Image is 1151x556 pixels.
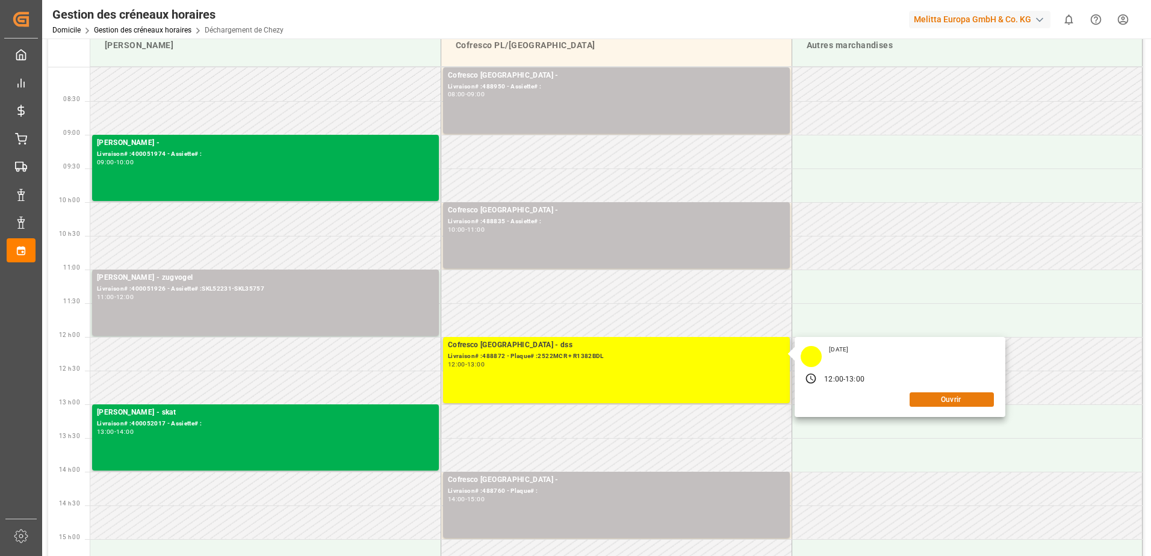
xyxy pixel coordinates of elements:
[824,374,843,385] div: 12:00
[63,96,80,102] span: 08:30
[802,34,1133,57] div: Autres marchandises
[465,362,467,367] div: -
[448,227,465,232] div: 10:00
[59,466,80,473] span: 14 h 00
[52,5,284,23] div: Gestion des créneaux horaires
[97,284,434,294] div: Livraison# :400051926 - Assiette# :SKL52231-SKL35757
[465,227,467,232] div: -
[116,429,134,434] div: 14:00
[114,429,116,434] div: -
[59,230,80,237] span: 10 h 30
[59,365,80,372] span: 12 h 30
[59,197,80,203] span: 10 h 00
[467,227,485,232] div: 11:00
[448,351,785,362] div: Livraison# :488872 - Plaque# :2522MCR + R1382BDL
[448,217,785,227] div: Livraison# :488835 - Assiette# :
[448,486,785,496] div: Livraison# :488760 - Plaque# :
[59,500,80,507] span: 14 h 30
[116,294,134,300] div: 12:00
[910,392,994,407] button: Ouvrir
[825,345,852,354] div: [DATE]
[448,70,785,82] div: Cofresco [GEOGRAPHIC_DATA] -
[451,34,782,57] div: Cofresco PL/[GEOGRAPHIC_DATA]
[114,294,116,300] div: -
[467,91,485,97] div: 09:00
[843,374,845,385] div: -
[97,294,114,300] div: 11:00
[465,91,467,97] div: -
[845,374,864,385] div: 13:00
[59,332,80,338] span: 12 h 00
[97,407,434,419] div: [PERSON_NAME] - skat
[97,159,114,165] div: 09:00
[63,163,80,170] span: 09:30
[448,474,785,486] div: Cofresco [GEOGRAPHIC_DATA] -
[467,362,485,367] div: 13:00
[1055,6,1082,33] button: Afficher 0 nouvelles notifications
[59,534,80,540] span: 15 h 00
[100,34,431,57] div: [PERSON_NAME]
[59,399,80,406] span: 13 h 00
[94,26,191,34] a: Gestion des créneaux horaires
[467,496,485,502] div: 15:00
[914,13,1031,26] font: Melitta Europa GmbH & Co. KG
[448,496,465,502] div: 14:00
[114,159,116,165] div: -
[909,8,1055,31] button: Melitta Europa GmbH & Co. KG
[63,129,80,136] span: 09:00
[448,205,785,217] div: Cofresco [GEOGRAPHIC_DATA] -
[97,137,434,149] div: [PERSON_NAME] -
[448,91,465,97] div: 08:00
[448,339,785,351] div: Cofresco [GEOGRAPHIC_DATA] - dss
[97,272,434,284] div: [PERSON_NAME] - zugvogel
[97,419,434,429] div: Livraison# :400052017 - Assiette# :
[97,429,114,434] div: 13:00
[116,159,134,165] div: 10:00
[63,264,80,271] span: 11:00
[448,362,465,367] div: 12:00
[465,496,467,502] div: -
[448,82,785,92] div: Livraison# :488950 - Assiette# :
[1082,6,1109,33] button: Centre d’aide
[63,298,80,304] span: 11:30
[59,433,80,439] span: 13 h 30
[97,149,434,159] div: Livraison# :400051974 - Assiette# :
[52,26,81,34] a: Domicile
